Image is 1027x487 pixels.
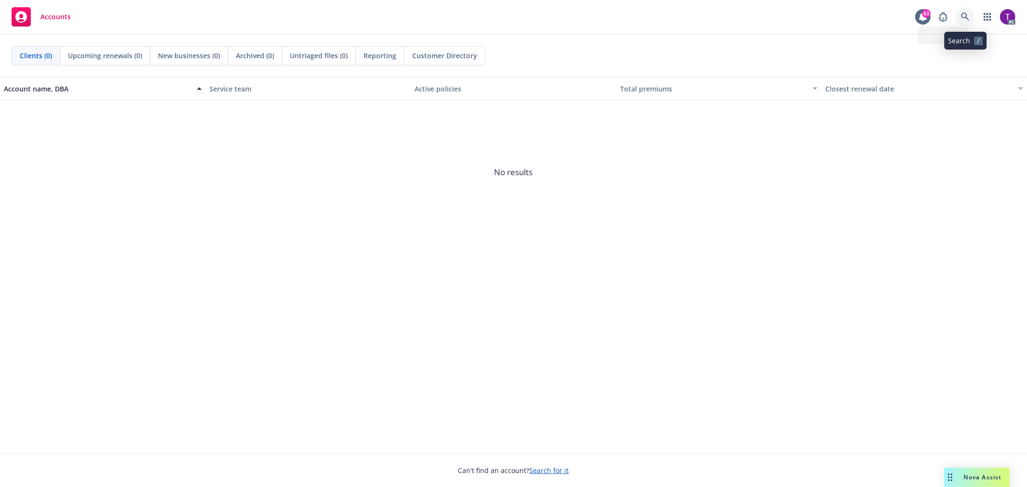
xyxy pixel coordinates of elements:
[821,77,1027,100] button: Closest renewal date
[616,77,822,100] button: Total premiums
[1000,9,1015,25] img: photo
[8,3,75,30] a: Accounts
[364,51,396,61] span: Reporting
[236,51,274,61] span: Archived (0)
[978,7,997,26] a: Switch app
[415,84,612,94] div: Active policies
[158,51,220,61] span: New businesses (0)
[825,84,1013,94] div: Closest renewal date
[4,84,191,94] div: Account name, DBA
[412,51,477,61] span: Customer Directory
[20,51,52,61] span: Clients (0)
[922,9,931,18] div: 53
[206,77,411,100] button: Service team
[68,51,142,61] span: Upcoming renewals (0)
[944,468,956,487] div: Drag to move
[944,468,1010,487] button: Nova Assist
[964,473,1002,481] span: Nova Assist
[530,466,569,475] a: Search for it
[290,51,348,61] span: Untriaged files (0)
[934,7,953,26] a: Report a Bug
[956,7,975,26] a: Search
[458,465,569,475] span: Can't find an account?
[40,13,71,21] span: Accounts
[411,77,616,100] button: Active policies
[620,84,807,94] div: Total premiums
[209,84,407,94] div: Service team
